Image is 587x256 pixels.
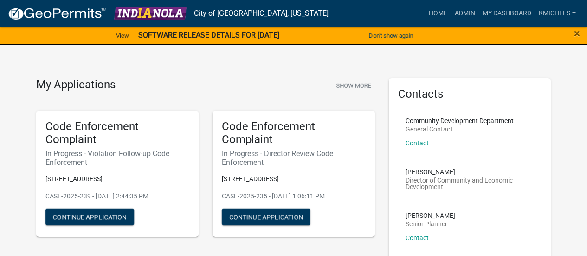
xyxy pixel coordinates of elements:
[365,28,417,43] button: Don't show again
[406,234,429,242] a: Contact
[535,5,580,22] a: KMichels
[332,78,375,93] button: Show More
[406,139,429,147] a: Contact
[45,191,189,201] p: CASE-2025-239 - [DATE] 2:44:35 PM
[222,174,366,184] p: [STREET_ADDRESS]
[479,5,535,22] a: My Dashboard
[36,78,116,92] h4: My Applications
[574,27,580,40] span: ×
[222,209,310,225] button: Continue Application
[222,120,366,147] h5: Code Enforcement Complaint
[138,31,279,39] strong: SOFTWARE RELEASE DETAILS FOR [DATE]
[398,87,542,101] h5: Contacts
[45,174,189,184] p: [STREET_ADDRESS]
[406,212,455,219] p: [PERSON_NAME]
[406,169,535,175] p: [PERSON_NAME]
[425,5,451,22] a: Home
[451,5,479,22] a: Admin
[194,6,329,21] a: City of [GEOGRAPHIC_DATA], [US_STATE]
[45,149,189,167] h6: In Progress - Violation Follow-up Code Enforcement
[222,191,366,201] p: CASE-2025-235 - [DATE] 1:06:11 PM
[114,7,187,20] img: City of Indianola, Iowa
[406,221,455,227] p: Senior Planner
[112,28,133,43] a: View
[406,177,535,190] p: Director of Community and Economic Development
[45,120,189,147] h5: Code Enforcement Complaint
[574,28,580,39] button: Close
[406,118,514,124] p: Community Development Department
[222,149,366,167] h6: In Progress - Director Review Code Enforcement
[45,209,134,225] button: Continue Application
[406,126,514,132] p: General Contact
